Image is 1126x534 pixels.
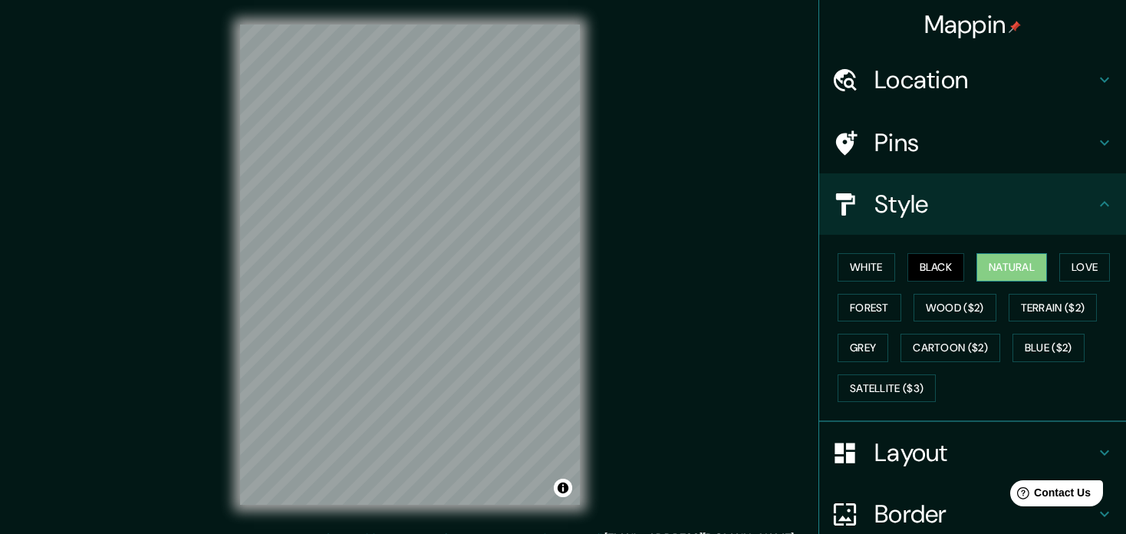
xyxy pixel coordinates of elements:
img: pin-icon.png [1009,21,1021,33]
h4: Pins [874,127,1095,158]
h4: Layout [874,437,1095,468]
canvas: Map [240,25,580,505]
button: Black [907,253,965,282]
button: Satellite ($3) [838,374,936,403]
button: Grey [838,334,888,362]
h4: Style [874,189,1095,219]
button: Natural [976,253,1047,282]
h4: Mappin [924,9,1022,40]
div: Style [819,173,1126,235]
button: Forest [838,294,901,322]
div: Location [819,49,1126,110]
button: Wood ($2) [914,294,996,322]
h4: Border [874,499,1095,529]
button: White [838,253,895,282]
button: Cartoon ($2) [900,334,1000,362]
h4: Location [874,64,1095,95]
div: Layout [819,422,1126,483]
button: Terrain ($2) [1009,294,1098,322]
button: Love [1059,253,1110,282]
button: Toggle attribution [554,479,572,497]
div: Pins [819,112,1126,173]
button: Blue ($2) [1012,334,1085,362]
iframe: Help widget launcher [989,474,1109,517]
